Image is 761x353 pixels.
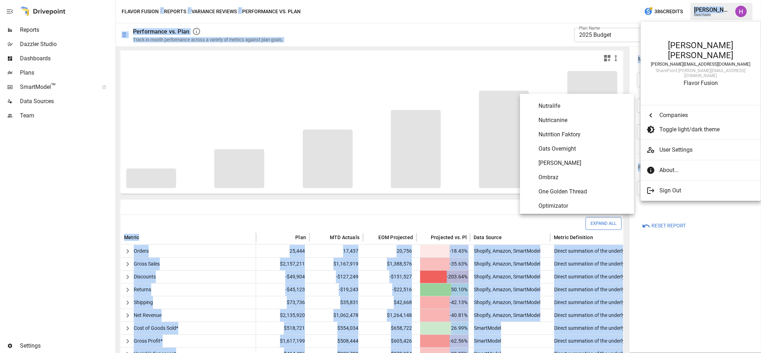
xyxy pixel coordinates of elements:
[659,125,749,134] span: Toggle light/dark theme
[659,186,749,195] span: Sign Out
[538,187,628,196] span: One Golden Thread
[538,202,628,210] span: Optimizator
[538,145,628,153] span: Oats Overnight
[648,68,754,78] div: SharePoint: [PERSON_NAME][EMAIL_ADDRESS][DOMAIN_NAME]
[538,116,628,125] span: Nutricanine
[648,62,754,67] div: [PERSON_NAME][EMAIL_ADDRESS][DOMAIN_NAME]
[538,159,628,167] span: [PERSON_NAME]
[648,40,754,60] div: [PERSON_NAME] [PERSON_NAME]
[538,130,628,139] span: Nutrition Faktory
[659,166,749,175] span: About...
[648,80,754,86] div: Flavor Fusion
[659,146,755,154] span: User Settings
[659,111,749,120] span: Companies
[538,102,628,110] span: Nutralife
[538,173,628,182] span: Ombraz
